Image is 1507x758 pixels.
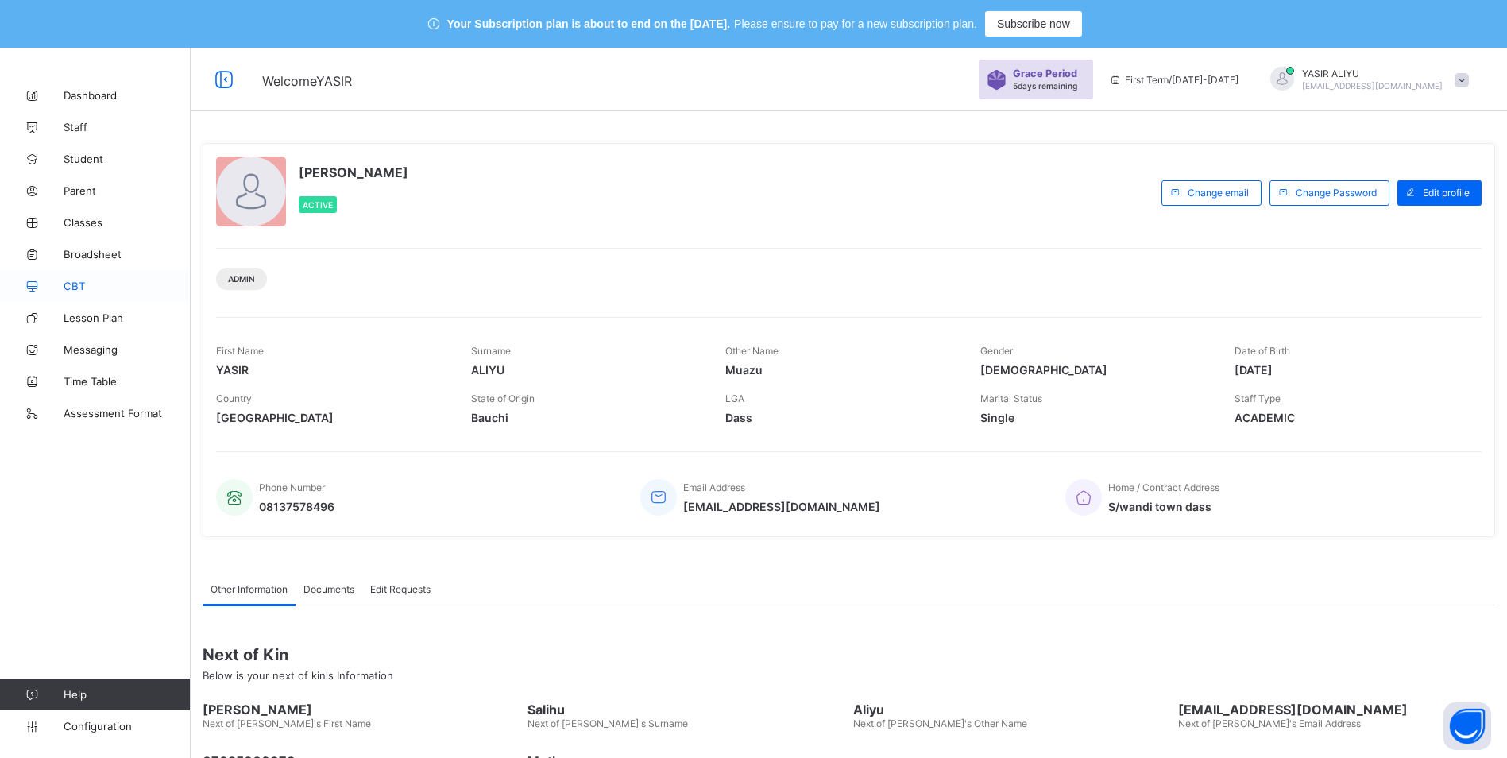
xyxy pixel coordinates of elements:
span: Help [64,688,190,701]
span: Next of Kin [203,645,1495,664]
span: [EMAIL_ADDRESS][DOMAIN_NAME] [683,500,880,513]
span: State of Origin [471,393,535,404]
span: Messaging [64,343,191,356]
span: Aliyu [853,702,1170,717]
span: [EMAIL_ADDRESS][DOMAIN_NAME] [1302,81,1443,91]
span: Bauchi [471,411,702,424]
span: [GEOGRAPHIC_DATA] [216,411,447,424]
span: [DATE] [1235,363,1466,377]
span: Phone Number [259,481,325,493]
span: Next of [PERSON_NAME]'s Surname [527,717,688,729]
span: LGA [725,393,744,404]
span: Welcome YASIR [262,73,352,89]
span: Parent [64,184,191,197]
span: Admin [228,274,255,284]
span: Broadsheet [64,248,191,261]
span: Student [64,153,191,165]
span: 08137578496 [259,500,334,513]
span: 5 days remaining [1013,81,1077,91]
span: Staff [64,121,191,133]
span: [PERSON_NAME] [203,702,520,717]
span: Assessment Format [64,407,191,420]
span: Next of [PERSON_NAME]'s Email Address [1178,717,1361,729]
span: Classes [64,216,191,229]
span: YASIR [216,363,447,377]
span: Documents [303,583,354,595]
span: session/term information [1109,74,1238,86]
span: YASIR ALIYU [1302,68,1443,79]
span: Change email [1188,187,1249,199]
span: Dashboard [64,89,191,102]
span: Please ensure to pay for a new subscription plan. [734,17,977,30]
span: Grace Period [1013,68,1077,79]
span: S/wandi town dass [1108,500,1219,513]
span: Home / Contract Address [1108,481,1219,493]
span: Your Subscription plan is about to end on the [DATE]. [447,17,730,30]
div: YASIRALIYU [1254,67,1477,93]
span: Date of Birth [1235,345,1290,357]
span: Salihu [527,702,844,717]
span: Next of [PERSON_NAME]'s First Name [203,717,371,729]
button: Open asap [1443,702,1491,750]
span: Edit Requests [370,583,431,595]
span: Configuration [64,720,190,733]
span: Dass [725,411,956,424]
span: Time Table [64,375,191,388]
span: [EMAIL_ADDRESS][DOMAIN_NAME] [1178,702,1495,717]
span: Next of [PERSON_NAME]'s Other Name [853,717,1027,729]
img: sticker-purple.71386a28dfed39d6af7621340158ba97.svg [987,70,1007,90]
span: [DEMOGRAPHIC_DATA] [980,363,1211,377]
span: [PERSON_NAME] [299,164,408,180]
span: Marital Status [980,393,1042,404]
span: Single [980,411,1211,424]
span: Staff Type [1235,393,1281,404]
span: Active [303,200,333,210]
span: Other Name [725,345,779,357]
span: Email Address [683,481,745,493]
span: Surname [471,345,511,357]
span: Lesson Plan [64,311,191,324]
span: ACADEMIC [1235,411,1466,424]
span: Subscribe now [997,17,1070,30]
span: Muazu [725,363,956,377]
span: Change Password [1296,187,1377,199]
span: CBT [64,280,191,292]
span: Below is your next of kin's Information [203,669,393,682]
span: ALIYU [471,363,702,377]
span: Other Information [211,583,288,595]
span: Edit profile [1423,187,1470,199]
span: First Name [216,345,264,357]
span: Country [216,393,252,404]
span: Gender [980,345,1013,357]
